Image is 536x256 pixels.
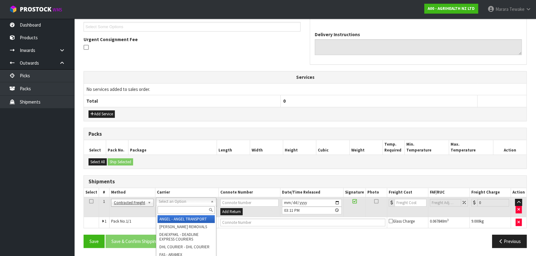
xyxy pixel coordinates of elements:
th: Services [84,71,526,83]
span: Marara [495,6,508,12]
th: Length [217,140,250,155]
a: A00 - AGRIHEALTH NZ LTD [424,4,478,14]
th: Photo [366,188,387,197]
span: 0.067840 [430,219,444,224]
label: Delivery Instructions [315,31,360,38]
th: Cubic [316,140,349,155]
th: Temp. Required [383,140,405,155]
span: 9.000 [471,219,480,224]
th: # [99,188,110,197]
th: Min. Temperature [405,140,449,155]
button: Ship Selected [108,158,133,166]
th: Pack No. [106,140,128,155]
th: Action [493,140,526,155]
span: Contracted Freight [114,199,145,207]
input: Freight Charge [477,199,509,207]
h3: Shipments [89,179,522,185]
button: Add Service [89,110,115,118]
th: Freight Cost [387,188,428,197]
th: Total [84,95,281,107]
td: m [428,217,470,228]
strong: A00 - AGRIHEALTH NZ LTD [428,6,475,11]
th: Freight Charge [470,188,511,197]
th: Connote Number [218,188,280,197]
h3: Packs [89,131,522,137]
button: Select All [89,158,107,166]
th: Carrier [155,188,218,197]
th: Select [84,188,99,197]
li: ANGEL - ANGEL TRANSPORT [158,215,215,223]
th: FAF/RUC [428,188,470,197]
th: Date/Time Released [280,188,343,197]
th: Width [250,140,283,155]
th: Weight [349,140,383,155]
button: Add Return [220,208,243,215]
span: 1 [103,199,105,204]
th: Action [511,188,526,197]
th: Select [84,140,106,155]
span: 1 [105,219,106,224]
th: Signature [344,188,366,197]
label: Urgent Consignment Fee [84,36,138,43]
span: Glass Charge [389,219,415,224]
span: 1/1 [126,219,131,224]
input: Freight Cost [395,199,426,207]
li: DHL COURIER - DHL COURIER [158,243,215,251]
input: Freight Adjustment [430,199,461,207]
span: ProStock [20,5,51,13]
th: Height [283,140,316,155]
span: Select an Option [159,198,208,205]
li: DEAEXPAKL - DEADLINE EXPRESS COURIERS [158,231,215,243]
li: [PERSON_NAME] REMOVALS [158,223,215,231]
sup: 3 [447,218,449,222]
th: Max. Temperature [449,140,493,155]
button: Save [84,235,105,248]
th: Package [128,140,217,155]
small: WMS [53,7,62,13]
td: No services added to sales order. [84,83,526,95]
button: Previous [492,235,527,248]
button: Save & Confirm Shipping [106,235,164,248]
span: 0 [283,98,286,104]
img: cube-alt.png [9,5,17,13]
input: Connote Number [220,199,279,207]
td: kg [470,217,511,228]
input: Connote Number [220,219,385,226]
td: Pack No. [109,217,218,228]
th: Method [109,188,155,197]
span: Tewake [509,6,525,12]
